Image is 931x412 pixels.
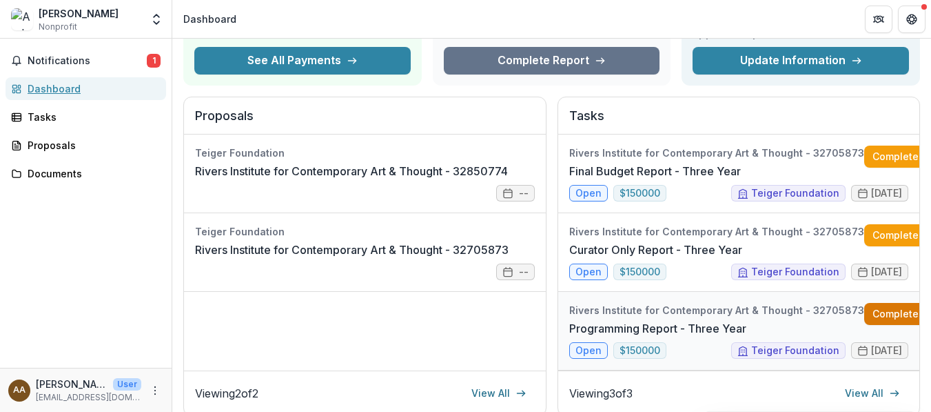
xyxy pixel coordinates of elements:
[28,110,155,124] div: Tasks
[147,382,163,399] button: More
[36,391,141,404] p: [EMAIL_ADDRESS][DOMAIN_NAME]
[28,55,147,67] span: Notifications
[195,385,258,402] p: Viewing 2 of 2
[444,47,660,75] a: Complete Report
[39,6,119,21] div: [PERSON_NAME]
[147,6,166,33] button: Open entity switcher
[6,50,166,72] button: Notifications1
[147,54,161,68] span: 1
[463,382,535,404] a: View All
[569,385,633,402] p: Viewing 3 of 3
[6,134,166,157] a: Proposals
[113,378,141,391] p: User
[183,12,236,26] div: Dashboard
[39,21,77,33] span: Nonprofit
[898,6,925,33] button: Get Help
[13,386,25,395] div: Andrea Andersson
[6,162,166,185] a: Documents
[28,138,155,153] div: Proposals
[195,163,508,179] a: Rivers Institute for Contemporary Art & Thought - 32850774
[195,242,509,258] a: Rivers Institute for Contemporary Art & Thought - 32705873
[195,108,535,135] h2: Proposals
[28,166,155,181] div: Documents
[6,106,166,128] a: Tasks
[11,8,33,30] img: Andrea Andersson
[28,81,155,96] div: Dashboard
[6,77,166,100] a: Dashboard
[569,320,746,337] a: Programming Report - Three Year
[569,163,741,179] a: Final Budget Report - Three Year
[693,47,909,75] a: Update Information
[36,377,108,391] p: [PERSON_NAME]
[569,242,742,258] a: Curator Only Report - Three Year
[865,6,892,33] button: Partners
[178,9,242,29] nav: breadcrumb
[569,108,909,135] h2: Tasks
[194,47,411,75] button: See All Payments
[837,382,908,404] a: View All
